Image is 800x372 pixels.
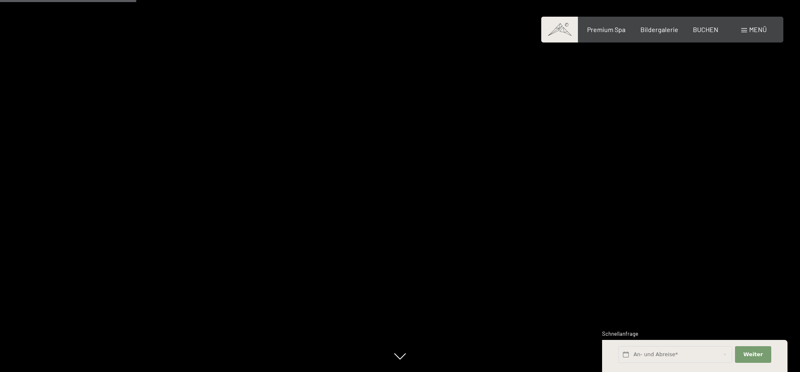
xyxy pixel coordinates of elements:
span: Schnellanfrage [602,330,638,337]
button: Weiter [735,346,771,363]
span: Weiter [743,351,763,358]
span: Menü [749,25,767,33]
a: Bildergalerie [640,25,678,33]
a: BUCHEN [693,25,718,33]
a: Premium Spa [587,25,625,33]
